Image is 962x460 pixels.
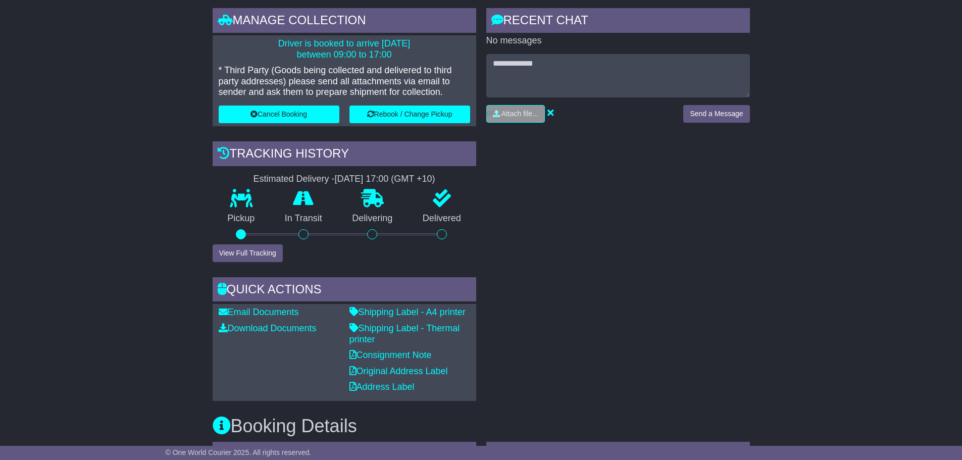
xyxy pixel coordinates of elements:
[486,8,750,35] div: RECENT CHAT
[219,323,317,333] a: Download Documents
[219,307,299,317] a: Email Documents
[349,366,448,376] a: Original Address Label
[349,323,460,344] a: Shipping Label - Thermal printer
[337,213,408,224] p: Delivering
[213,174,476,185] div: Estimated Delivery -
[683,105,749,123] button: Send a Message
[219,65,470,98] p: * Third Party (Goods being collected and delivered to third party addresses) please send all atta...
[219,38,470,60] p: Driver is booked to arrive [DATE] between 09:00 to 17:00
[349,106,470,123] button: Rebook / Change Pickup
[213,213,270,224] p: Pickup
[213,141,476,169] div: Tracking history
[349,382,415,392] a: Address Label
[486,35,750,46] p: No messages
[270,213,337,224] p: In Transit
[335,174,435,185] div: [DATE] 17:00 (GMT +10)
[213,277,476,304] div: Quick Actions
[408,213,476,224] p: Delivered
[349,307,466,317] a: Shipping Label - A4 printer
[166,448,312,456] span: © One World Courier 2025. All rights reserved.
[213,8,476,35] div: Manage collection
[213,244,283,262] button: View Full Tracking
[213,416,750,436] h3: Booking Details
[349,350,432,360] a: Consignment Note
[219,106,339,123] button: Cancel Booking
